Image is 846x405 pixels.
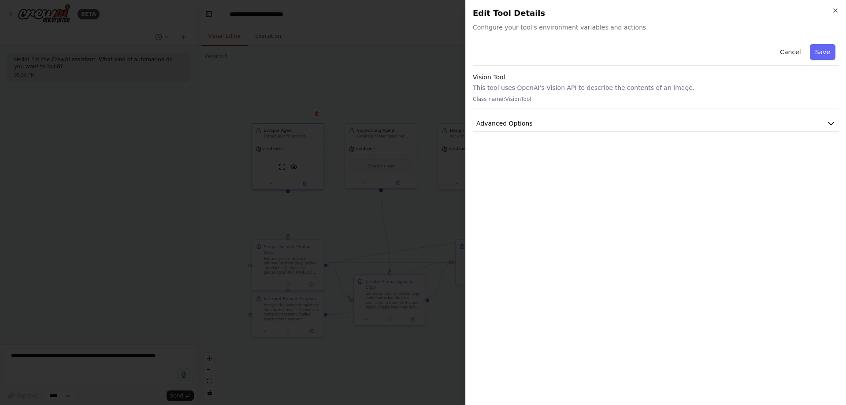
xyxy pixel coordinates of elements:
button: Cancel [775,44,806,60]
button: Save [810,44,835,60]
button: Advanced Options [473,115,839,132]
p: Class name: VisionTool [473,96,839,103]
span: Advanced Options [476,119,533,128]
p: This tool uses OpenAI's Vision API to describe the contents of an image. [473,83,839,92]
h2: Edit Tool Details [473,7,839,19]
h3: Vision Tool [473,73,839,82]
span: Configure your tool's environment variables and actions. [473,23,839,32]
